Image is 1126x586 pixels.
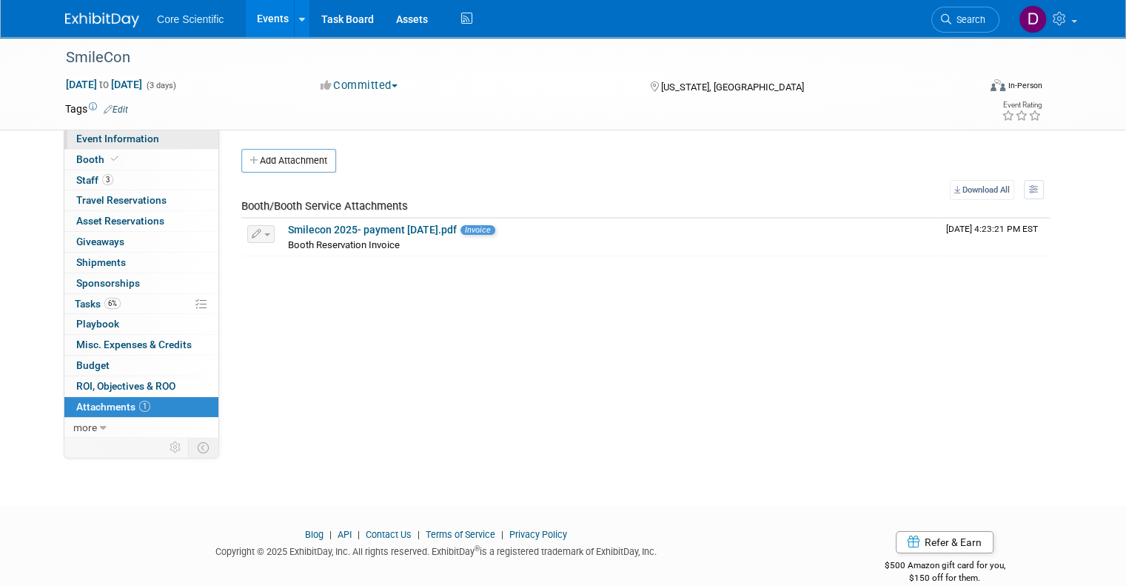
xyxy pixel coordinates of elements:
[139,401,150,412] span: 1
[73,422,97,433] span: more
[64,170,218,190] a: Staff3
[76,401,150,413] span: Attachments
[991,79,1005,91] img: Format-Inperson.png
[64,150,218,170] a: Booth
[64,232,218,252] a: Giveaways
[64,253,218,273] a: Shipments
[931,7,999,33] a: Search
[315,78,403,93] button: Committed
[475,545,480,553] sup: ®
[509,529,567,540] a: Privacy Policy
[305,529,324,540] a: Blog
[76,277,140,289] span: Sponsorships
[460,225,495,235] span: Invoice
[76,318,119,330] span: Playbook
[896,531,993,553] a: Refer & Earn
[76,174,113,186] span: Staff
[950,180,1014,200] a: Download All
[64,356,218,376] a: Budget
[1002,101,1042,109] div: Event Rating
[288,224,457,236] a: Smilecon 2025- payment [DATE].pdf
[64,314,218,334] a: Playbook
[64,376,218,396] a: ROI, Objectives & ROO
[64,294,218,314] a: Tasks6%
[76,359,110,371] span: Budget
[1019,5,1047,33] img: Danielle Wiesemann
[354,529,363,540] span: |
[828,572,1061,585] div: $150 off for them.
[104,298,121,309] span: 6%
[75,298,121,310] span: Tasks
[366,529,412,540] a: Contact Us
[163,438,189,457] td: Personalize Event Tab Strip
[65,542,806,559] div: Copyright © 2025 ExhibitDay, Inc. All rights reserved. ExhibitDay is a registered trademark of Ex...
[76,380,175,392] span: ROI, Objectives & ROO
[951,14,985,25] span: Search
[64,190,218,210] a: Travel Reservations
[940,219,1050,256] td: Upload Timestamp
[661,81,804,93] span: [US_STATE], [GEOGRAPHIC_DATA]
[241,199,408,213] span: Booth/Booth Service Attachments
[241,149,336,173] button: Add Attachment
[288,239,400,250] span: Booth Reservation Invoice
[497,529,507,540] span: |
[64,273,218,293] a: Sponsorships
[898,77,1042,99] div: Event Format
[76,256,126,268] span: Shipments
[76,133,159,144] span: Event Information
[65,13,139,27] img: ExhibitDay
[76,215,164,227] span: Asset Reservations
[102,174,113,185] span: 3
[145,81,176,90] span: (3 days)
[76,153,121,165] span: Booth
[189,438,219,457] td: Toggle Event Tabs
[76,236,124,247] span: Giveaways
[64,397,218,417] a: Attachments1
[414,529,423,540] span: |
[338,529,352,540] a: API
[65,101,128,116] td: Tags
[64,335,218,355] a: Misc. Expenses & Credits
[1008,80,1042,91] div: In-Person
[76,194,167,206] span: Travel Reservations
[97,79,111,90] span: to
[61,44,959,71] div: SmileCon
[157,13,224,25] span: Core Scientific
[426,529,495,540] a: Terms of Service
[64,129,218,149] a: Event Information
[104,104,128,115] a: Edit
[65,78,143,91] span: [DATE] [DATE]
[76,339,192,350] span: Misc. Expenses & Credits
[828,550,1061,584] div: $500 Amazon gift card for you,
[111,155,118,163] i: Booth reservation complete
[64,418,218,438] a: more
[64,211,218,231] a: Asset Reservations
[326,529,335,540] span: |
[946,224,1038,234] span: Upload Timestamp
